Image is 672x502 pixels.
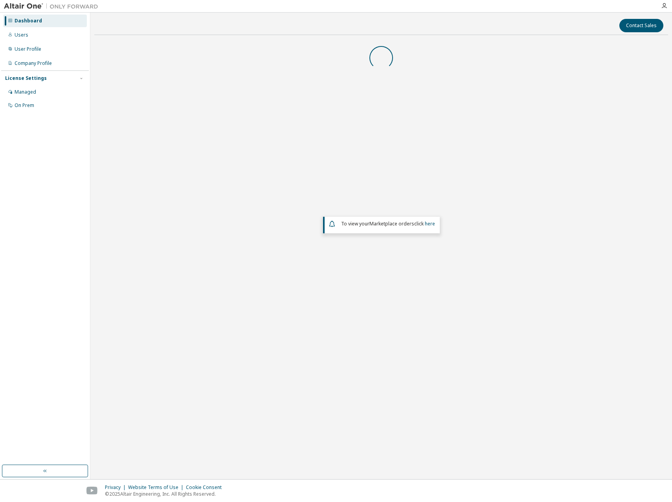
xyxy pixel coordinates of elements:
[15,18,42,24] div: Dashboard
[4,2,102,10] img: Altair One
[425,220,435,227] a: here
[15,32,28,38] div: Users
[86,487,98,495] img: youtube.svg
[128,484,186,491] div: Website Terms of Use
[105,491,226,497] p: © 2025 Altair Engineering, Inc. All Rights Reserved.
[15,60,52,66] div: Company Profile
[15,46,41,52] div: User Profile
[5,75,47,81] div: License Settings
[15,102,34,109] div: On Prem
[105,484,128,491] div: Privacy
[186,484,226,491] div: Cookie Consent
[619,19,663,32] button: Contact Sales
[369,220,414,227] em: Marketplace orders
[15,89,36,95] div: Managed
[341,220,435,227] span: To view your click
